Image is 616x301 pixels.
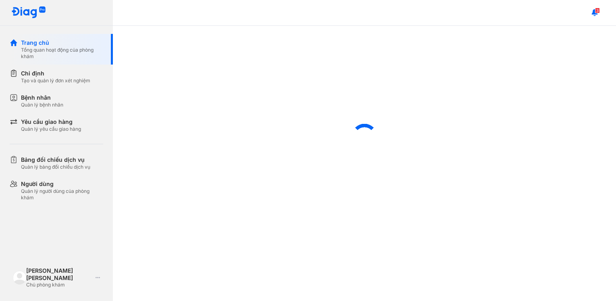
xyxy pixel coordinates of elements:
span: 3 [595,8,600,13]
img: logo [11,6,46,19]
div: Tạo và quản lý đơn xét nghiệm [21,77,90,84]
div: Bảng đối chiếu dịch vụ [21,156,90,164]
div: Tổng quan hoạt động của phòng khám [21,47,103,60]
div: Quản lý bảng đối chiếu dịch vụ [21,164,90,170]
div: Người dùng [21,180,103,188]
div: Trang chủ [21,39,103,47]
div: Chủ phòng khám [26,282,92,288]
img: logo [13,271,26,284]
div: Quản lý bệnh nhân [21,102,63,108]
div: Yêu cầu giao hàng [21,118,81,126]
div: Quản lý yêu cầu giao hàng [21,126,81,132]
div: Chỉ định [21,69,90,77]
div: Bệnh nhân [21,94,63,102]
div: [PERSON_NAME] [PERSON_NAME] [26,267,92,282]
div: Quản lý người dùng của phòng khám [21,188,103,201]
